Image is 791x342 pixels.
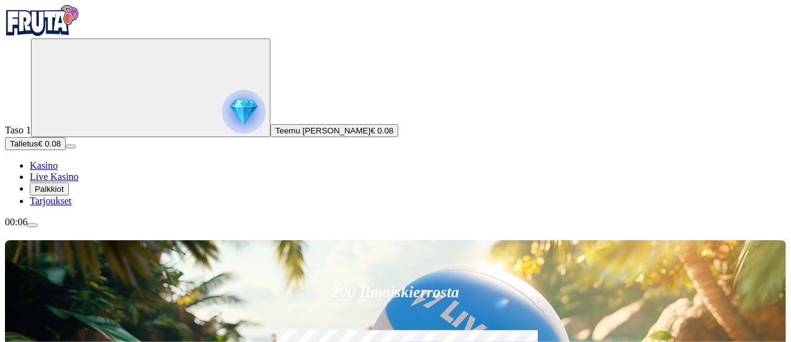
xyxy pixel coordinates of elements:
button: Talletusplus icon€ 0.08 [5,137,66,150]
span: € 0.08 [38,139,61,148]
img: Fruta [5,5,79,36]
button: reward progress [31,38,270,137]
span: Talletus [10,139,38,148]
nav: Primary [5,5,786,207]
span: Taso 1 [5,125,31,135]
a: Live Kasino [30,171,79,182]
button: menu [66,145,76,148]
span: Palkkiot [35,184,64,194]
a: Tarjoukset [30,196,71,206]
a: Kasino [30,160,58,171]
button: Teemu [PERSON_NAME]€ 0.08 [270,124,398,137]
button: Palkkiot [30,182,69,196]
a: Fruta [5,27,79,38]
img: reward progress [222,90,266,133]
span: € 0.08 [370,126,393,135]
span: Teemu [PERSON_NAME] [275,126,370,135]
span: 00:06 [5,217,27,227]
nav: Main menu [5,160,786,207]
button: menu [27,223,37,227]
